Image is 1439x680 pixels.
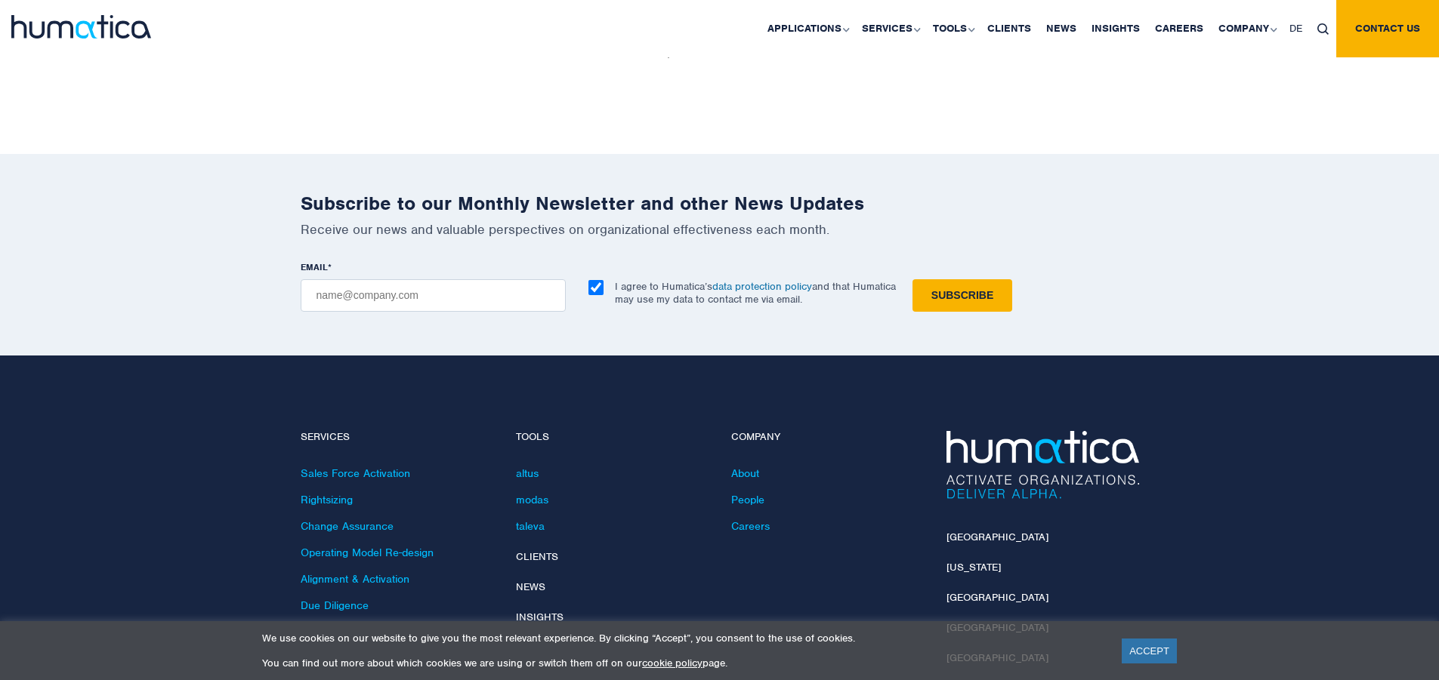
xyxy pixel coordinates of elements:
[301,192,1139,215] h2: Subscribe to our Monthly Newsletter and other News Updates
[262,632,1103,645] p: We use cookies on our website to give you the most relevant experience. By clicking “Accept”, you...
[301,598,369,612] a: Due Diligence
[731,493,764,506] a: People
[946,531,1048,543] a: [GEOGRAPHIC_DATA]
[946,591,1048,604] a: [GEOGRAPHIC_DATA]
[731,519,770,533] a: Careers
[731,466,759,480] a: About
[946,431,1139,499] img: Humatica
[946,561,1001,574] a: [US_STATE]
[301,572,409,586] a: Alignment & Activation
[301,546,434,559] a: Operating Model Re-design
[301,279,566,312] input: name@company.com
[516,466,539,480] a: altus
[301,466,410,480] a: Sales Force Activation
[1289,22,1302,35] span: DE
[516,431,709,444] h4: Tools
[301,519,394,533] a: Change Assurance
[301,431,493,444] h4: Services
[262,657,1103,669] p: You can find out more about which cookies we are using or switch them off on our page.
[11,15,151,38] img: logo
[588,280,604,295] input: I agree to Humatica’sdata protection policyand that Humatica may use my data to contact me via em...
[301,221,1139,238] p: Receive our news and valuable perspectives on organizational effectiveness each month.
[516,493,548,506] a: modas
[1122,638,1177,663] a: ACCEPT
[516,550,558,563] a: Clients
[1317,23,1329,35] img: search_icon
[301,493,353,506] a: Rightsizing
[712,280,812,293] a: data protection policy
[731,431,924,444] h4: Company
[642,657,703,669] a: cookie policy
[516,611,564,623] a: Insights
[301,261,328,273] span: EMAIL
[516,519,545,533] a: taleva
[615,280,896,306] p: I agree to Humatica’s and that Humatica may use my data to contact me via email.
[516,580,545,593] a: News
[912,279,1012,312] input: Subscribe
